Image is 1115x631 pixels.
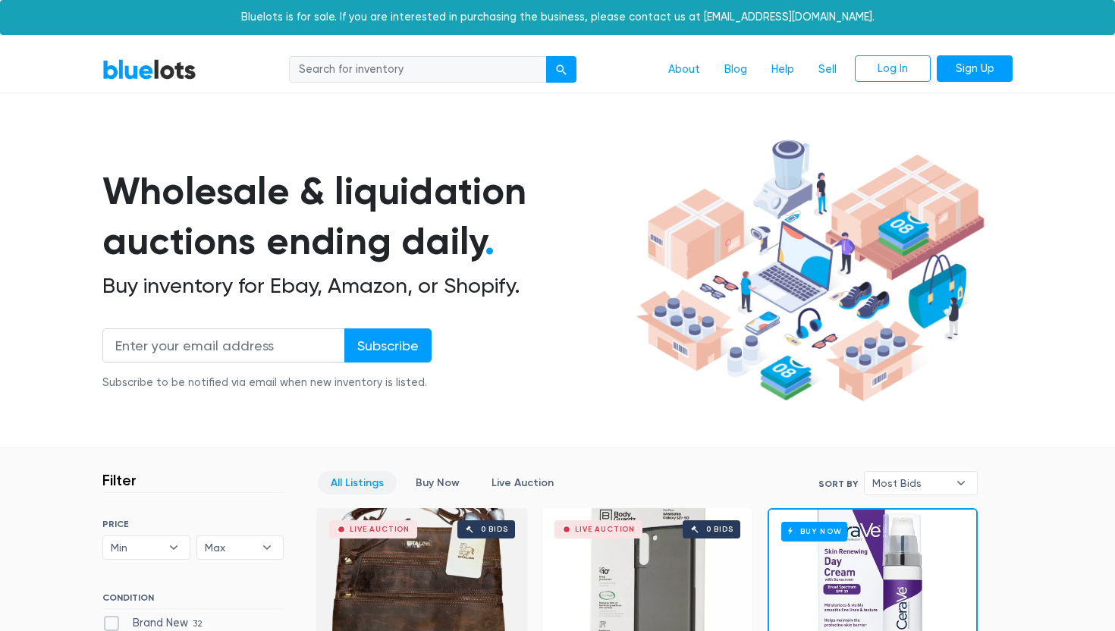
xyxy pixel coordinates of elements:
[818,477,858,491] label: Sort By
[781,522,847,541] h6: Buy Now
[479,471,567,494] a: Live Auction
[759,55,806,84] a: Help
[102,273,630,299] h2: Buy inventory for Ebay, Amazon, or Shopify.
[318,471,397,494] a: All Listings
[251,536,283,559] b: ▾
[102,58,196,80] a: BlueLots
[205,536,255,559] span: Max
[575,526,635,533] div: Live Auction
[102,166,630,267] h1: Wholesale & liquidation auctions ending daily
[102,328,345,363] input: Enter your email address
[111,536,161,559] span: Min
[706,526,733,533] div: 0 bids
[656,55,712,84] a: About
[806,55,849,84] a: Sell
[188,618,208,630] span: 32
[712,55,759,84] a: Blog
[855,55,931,83] a: Log In
[289,56,547,83] input: Search for inventory
[102,375,432,391] div: Subscribe to be notified via email when new inventory is listed.
[102,592,284,609] h6: CONDITION
[485,218,495,264] span: .
[481,526,508,533] div: 0 bids
[403,471,473,494] a: Buy Now
[945,472,977,494] b: ▾
[872,472,948,494] span: Most Bids
[344,328,432,363] input: Subscribe
[937,55,1013,83] a: Sign Up
[630,133,990,409] img: hero-ee84e7d0318cb26816c560f6b4441b76977f77a177738b4e94f68c95b2b83dbb.png
[350,526,410,533] div: Live Auction
[102,471,137,489] h3: Filter
[102,519,284,529] h6: PRICE
[158,536,190,559] b: ▾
